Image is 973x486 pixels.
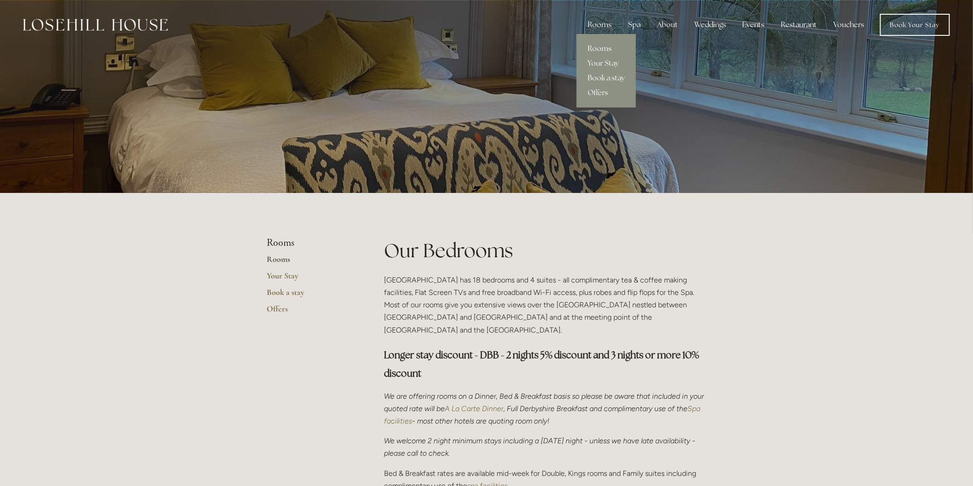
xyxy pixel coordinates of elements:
[735,16,772,34] div: Events
[621,16,648,34] div: Spa
[650,16,685,34] div: About
[384,274,706,336] p: [GEOGRAPHIC_DATA] has 18 bedrooms and 4 suites - all complimentary tea & coffee making facilities...
[267,237,355,249] li: Rooms
[577,71,636,85] a: Book a stay
[384,392,706,413] em: We are offering rooms on a Dinner, Bed & Breakfast basis so please be aware that included in your...
[687,16,733,34] div: Weddings
[267,287,355,304] a: Book a stay
[267,271,355,287] a: Your Stay
[580,16,619,34] div: Rooms
[384,436,697,458] em: We welcome 2 night minimum stays including a [DATE] night - unless we have late availability - pl...
[267,304,355,320] a: Offers
[826,16,872,34] a: Vouchers
[412,417,549,425] em: - most other hotels are quoting room only!
[384,349,701,379] strong: Longer stay discount - DBB - 2 nights 5% discount and 3 nights or more 10% discount
[577,41,636,56] a: Rooms
[774,16,824,34] div: Restaurant
[577,85,636,100] a: Offers
[880,14,950,36] a: Book Your Stay
[504,404,687,413] em: , Full Derbyshire Breakfast and complimentary use of the
[445,404,504,413] a: A La Carte Dinner
[23,19,168,31] img: Losehill House
[577,56,636,71] a: Your Stay
[267,254,355,271] a: Rooms
[384,237,706,264] h1: Our Bedrooms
